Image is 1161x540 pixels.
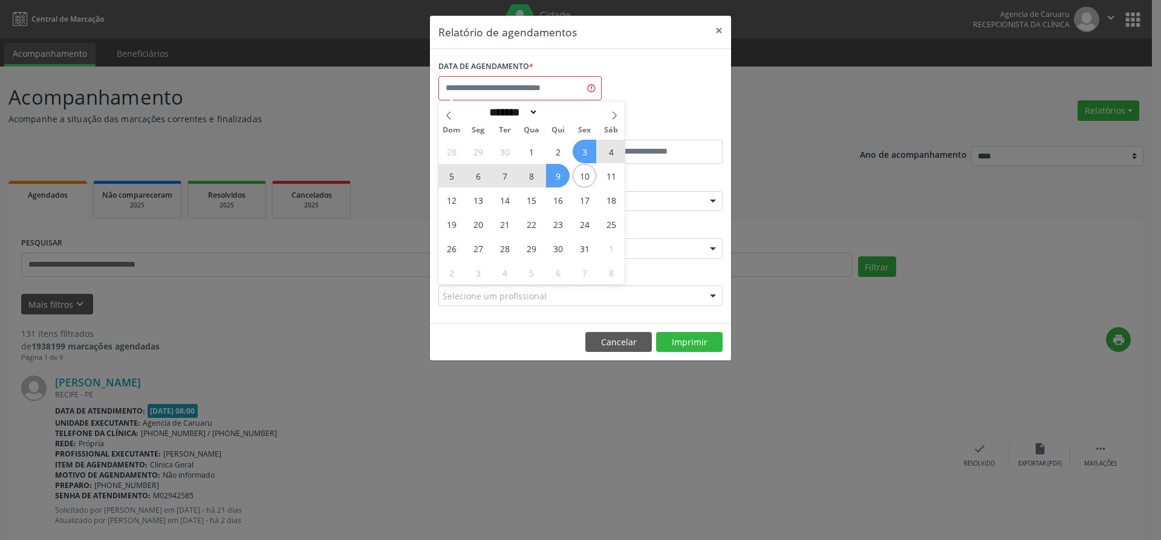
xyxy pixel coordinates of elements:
span: Outubro 12, 2025 [440,188,463,212]
span: Novembro 6, 2025 [546,261,570,284]
button: Cancelar [585,332,652,353]
span: Novembro 2, 2025 [440,261,463,284]
span: Outubro 18, 2025 [599,188,623,212]
label: DATA DE AGENDAMENTO [438,57,533,76]
span: Outubro 23, 2025 [546,212,570,236]
label: ATÉ [584,121,723,140]
span: Novembro 5, 2025 [519,261,543,284]
button: Imprimir [656,332,723,353]
span: Seg [465,126,492,134]
span: Outubro 24, 2025 [573,212,596,236]
span: Outubro 13, 2025 [466,188,490,212]
span: Outubro 11, 2025 [599,164,623,187]
span: Outubro 20, 2025 [466,212,490,236]
span: Outubro 2, 2025 [546,140,570,163]
span: Novembro 8, 2025 [599,261,623,284]
span: Outubro 6, 2025 [466,164,490,187]
span: Ter [492,126,518,134]
span: Selecione um profissional [443,290,547,302]
button: Close [707,16,731,45]
span: Outubro 30, 2025 [546,236,570,260]
span: Outubro 8, 2025 [519,164,543,187]
span: Outubro 9, 2025 [546,164,570,187]
span: Outubro 25, 2025 [599,212,623,236]
span: Setembro 29, 2025 [466,140,490,163]
span: Outubro 16, 2025 [546,188,570,212]
span: Outubro 4, 2025 [599,140,623,163]
span: Novembro 3, 2025 [466,261,490,284]
span: Outubro 14, 2025 [493,188,516,212]
span: Novembro 1, 2025 [599,236,623,260]
span: Sáb [598,126,625,134]
span: Outubro 31, 2025 [573,236,596,260]
span: Outubro 3, 2025 [573,140,596,163]
span: Outubro 10, 2025 [573,164,596,187]
span: Sex [571,126,598,134]
span: Setembro 28, 2025 [440,140,463,163]
span: Outubro 15, 2025 [519,188,543,212]
span: Dom [438,126,465,134]
span: Outubro 28, 2025 [493,236,516,260]
span: Qua [518,126,545,134]
input: Year [538,106,578,119]
span: Outubro 19, 2025 [440,212,463,236]
span: Setembro 30, 2025 [493,140,516,163]
span: Outubro 5, 2025 [440,164,463,187]
span: Qui [545,126,571,134]
select: Month [485,106,538,119]
span: Outubro 27, 2025 [466,236,490,260]
span: Outubro 17, 2025 [573,188,596,212]
span: Outubro 1, 2025 [519,140,543,163]
span: Novembro 7, 2025 [573,261,596,284]
span: Outubro 21, 2025 [493,212,516,236]
span: Outubro 7, 2025 [493,164,516,187]
span: Outubro 26, 2025 [440,236,463,260]
span: Outubro 29, 2025 [519,236,543,260]
span: Novembro 4, 2025 [493,261,516,284]
h5: Relatório de agendamentos [438,24,577,40]
span: Outubro 22, 2025 [519,212,543,236]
